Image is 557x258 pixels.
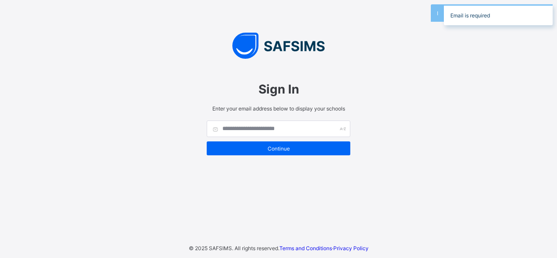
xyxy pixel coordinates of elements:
[213,145,344,152] span: Continue
[279,245,369,251] span: ·
[198,33,359,59] img: SAFSIMS Logo
[333,245,369,251] a: Privacy Policy
[189,245,279,251] span: © 2025 SAFSIMS. All rights reserved.
[279,245,332,251] a: Terms and Conditions
[207,105,350,112] span: Enter your email address below to display your schools
[207,82,350,97] span: Sign In
[444,4,553,25] div: Email is required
